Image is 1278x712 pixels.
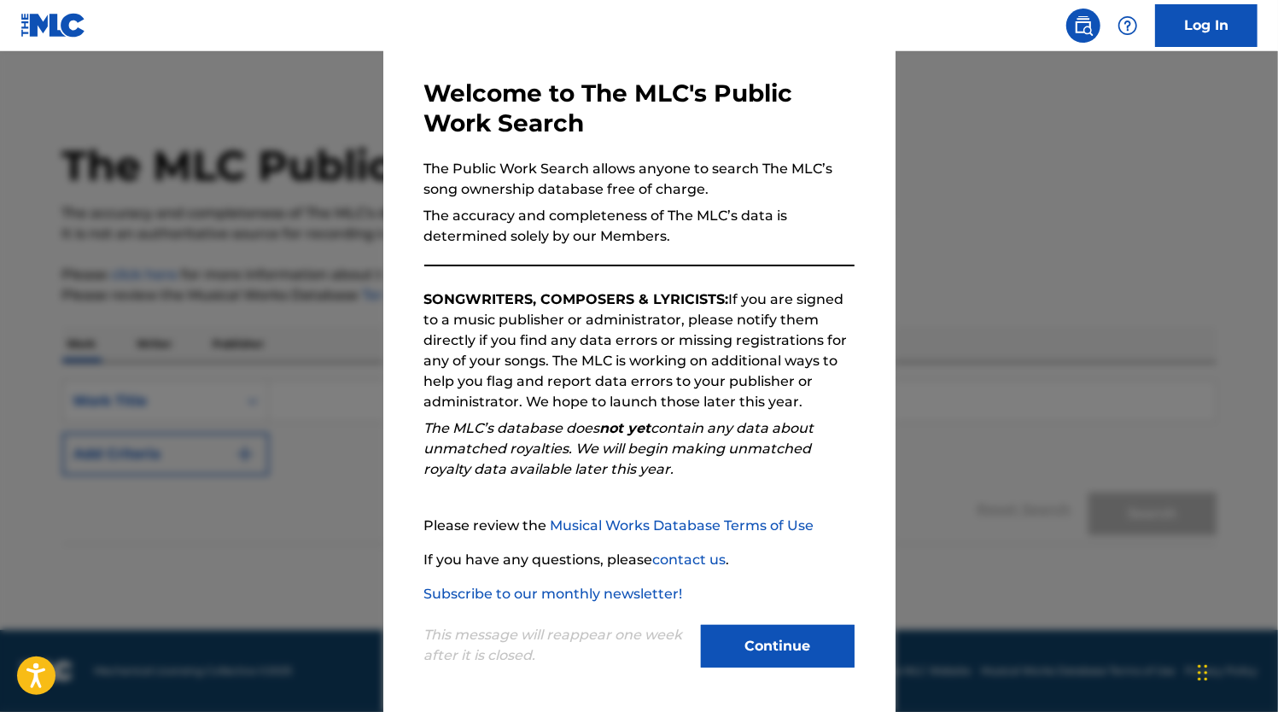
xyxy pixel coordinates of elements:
[424,586,683,602] a: Subscribe to our monthly newsletter!
[1155,4,1258,47] a: Log In
[1066,9,1100,43] a: Public Search
[424,159,855,200] p: The Public Work Search allows anyone to search The MLC’s song ownership database free of charge.
[424,291,729,307] strong: SONGWRITERS, COMPOSERS & LYRICISTS:
[653,552,727,568] a: contact us
[1073,15,1094,36] img: search
[1111,9,1145,43] div: Help
[551,517,814,534] a: Musical Works Database Terms of Use
[600,420,651,436] strong: not yet
[424,206,855,247] p: The accuracy and completeness of The MLC’s data is determined solely by our Members.
[424,289,855,412] p: If you are signed to a music publisher or administrator, please notify them directly if you find ...
[1118,15,1138,36] img: help
[20,13,86,38] img: MLC Logo
[1193,630,1278,712] iframe: Chat Widget
[424,516,855,536] p: Please review the
[424,79,855,138] h3: Welcome to The MLC's Public Work Search
[424,420,814,477] em: The MLC’s database does contain any data about unmatched royalties. We will begin making unmatche...
[424,625,691,666] p: This message will reappear one week after it is closed.
[1198,647,1208,698] div: Drag
[701,625,855,668] button: Continue
[424,550,855,570] p: If you have any questions, please .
